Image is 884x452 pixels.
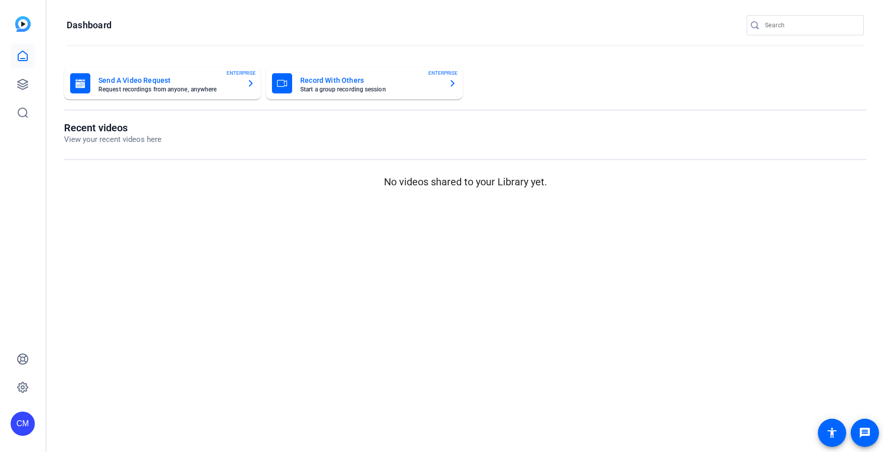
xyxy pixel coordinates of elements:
button: Record With OthersStart a group recording sessionENTERPRISE [266,67,463,99]
mat-icon: accessibility [826,427,838,439]
mat-card-title: Record With Others [300,74,440,86]
button: Send A Video RequestRequest recordings from anyone, anywhereENTERPRISE [64,67,261,99]
mat-card-subtitle: Request recordings from anyone, anywhere [98,86,239,92]
img: blue-gradient.svg [15,16,31,32]
input: Search [765,19,856,31]
h1: Dashboard [67,19,112,31]
span: ENTERPRISE [428,69,458,77]
mat-card-title: Send A Video Request [98,74,239,86]
p: No videos shared to your Library yet. [64,174,866,189]
div: CM [11,412,35,436]
mat-card-subtitle: Start a group recording session [300,86,440,92]
p: View your recent videos here [64,134,161,145]
h1: Recent videos [64,122,161,134]
span: ENTERPRISE [227,69,256,77]
mat-icon: message [859,427,871,439]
